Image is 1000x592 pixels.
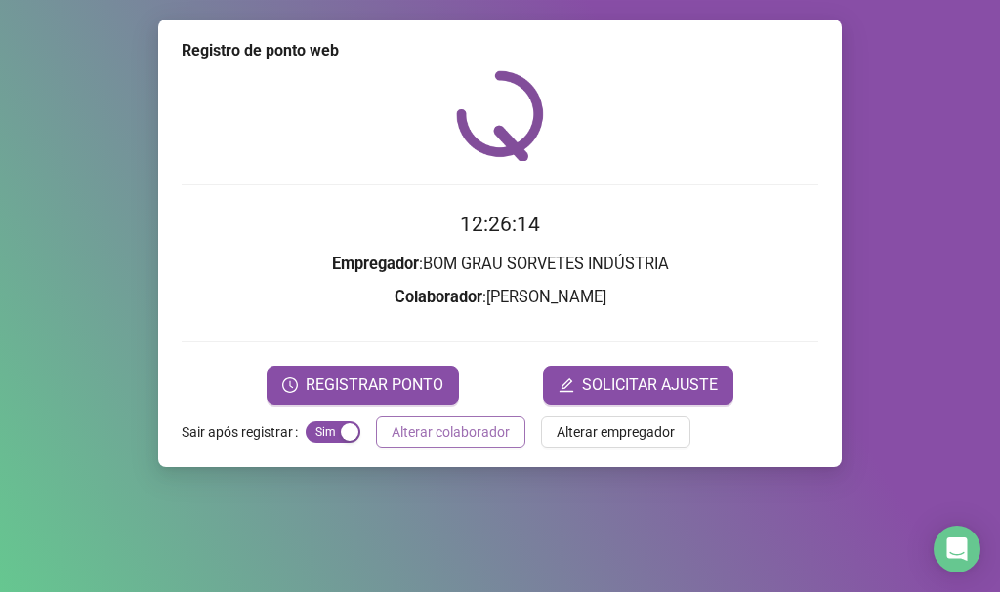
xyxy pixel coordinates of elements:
[543,366,733,405] button: editSOLICITAR AJUSTE
[182,285,818,310] h3: : [PERSON_NAME]
[559,377,574,393] span: edit
[392,421,510,443] span: Alterar colaborador
[541,416,690,448] button: Alterar empregador
[182,39,818,62] div: Registro de ponto web
[395,288,482,306] strong: Colaborador
[557,421,675,443] span: Alterar empregador
[934,526,980,572] div: Open Intercom Messenger
[267,366,459,405] button: REGISTRAR PONTO
[182,252,818,277] h3: : BOM GRAU SORVETES INDÚSTRIA
[282,377,298,393] span: clock-circle
[182,416,306,448] label: Sair após registrar
[460,213,540,236] time: 12:26:14
[376,416,525,448] button: Alterar colaborador
[306,374,443,397] span: REGISTRAR PONTO
[456,70,544,161] img: QRPoint
[332,255,419,273] strong: Empregador
[582,374,718,397] span: SOLICITAR AJUSTE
